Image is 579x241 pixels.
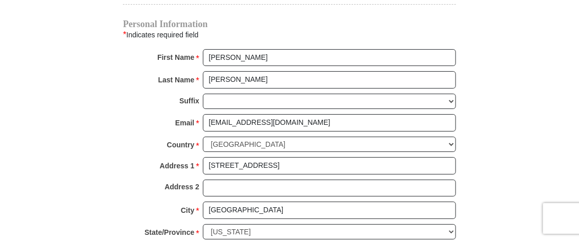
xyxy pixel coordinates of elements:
[175,116,194,130] strong: Email
[157,50,194,64] strong: First Name
[164,180,199,194] strong: Address 2
[179,94,199,108] strong: Suffix
[144,225,194,239] strong: State/Province
[123,20,456,28] h4: Personal Information
[160,159,195,173] strong: Address 1
[158,73,195,87] strong: Last Name
[123,28,456,41] div: Indicates required field
[167,138,195,152] strong: Country
[181,203,194,217] strong: City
